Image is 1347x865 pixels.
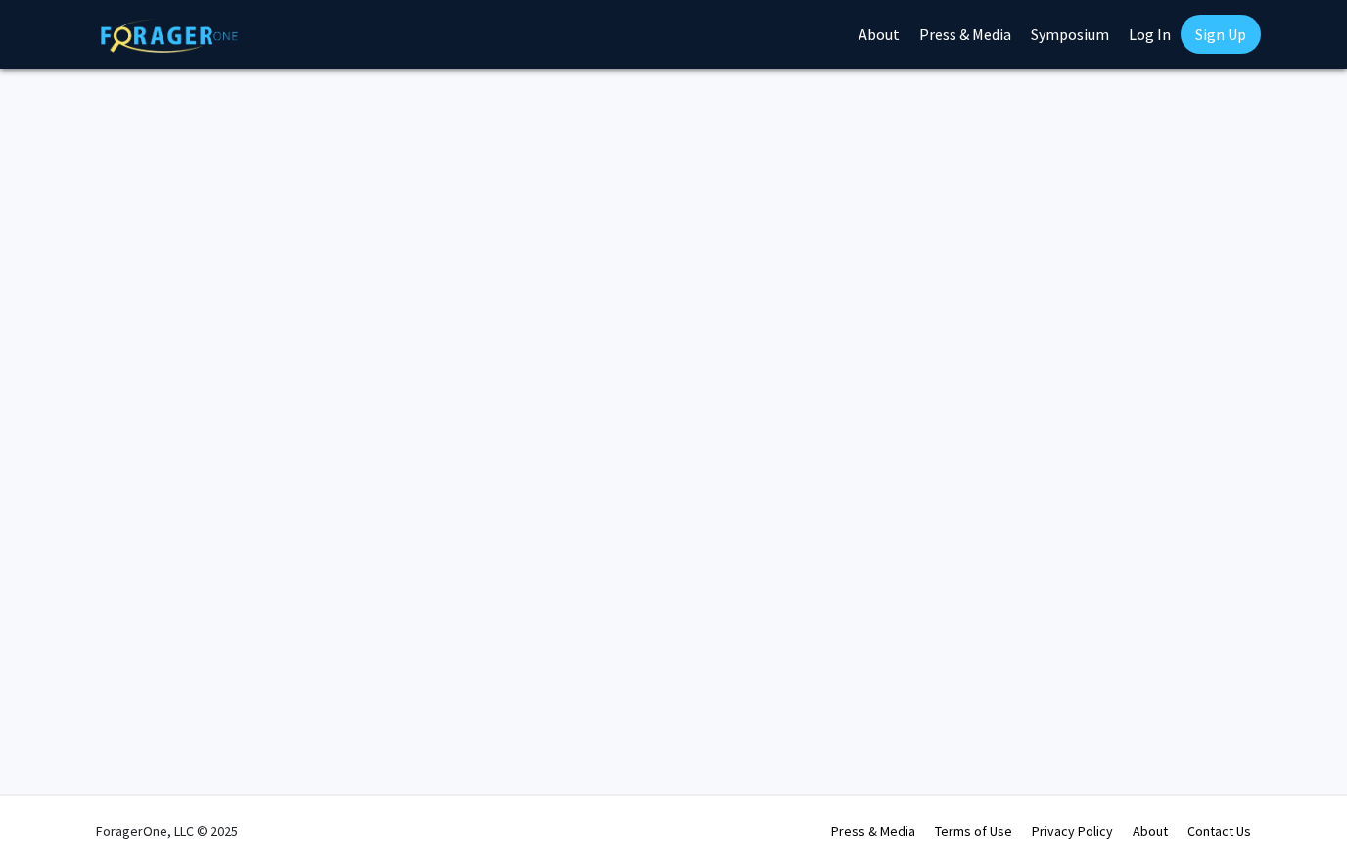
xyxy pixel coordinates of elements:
a: About [1133,822,1168,840]
img: ForagerOne Logo [101,19,238,53]
a: Contact Us [1187,822,1251,840]
a: Sign Up [1181,15,1261,54]
a: Privacy Policy [1032,822,1113,840]
a: Terms of Use [935,822,1012,840]
div: ForagerOne, LLC © 2025 [96,796,238,865]
a: Press & Media [831,822,915,840]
